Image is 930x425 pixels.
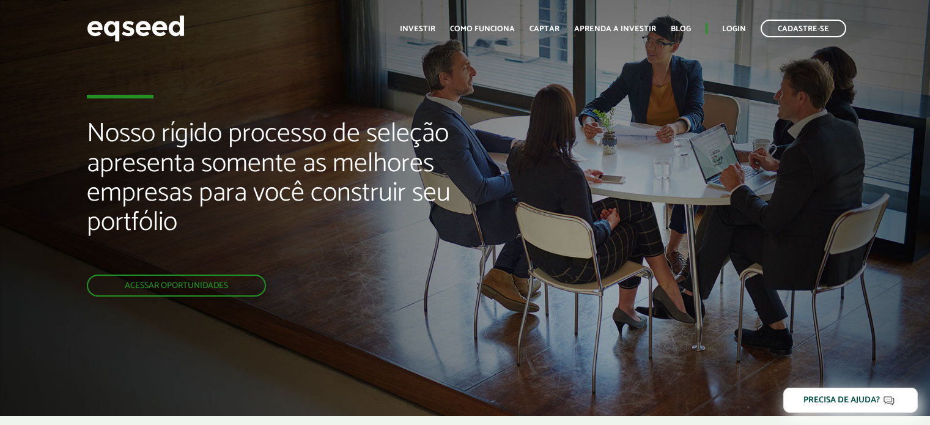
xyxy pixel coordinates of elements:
[87,275,266,297] a: Acessar oportunidades
[450,25,515,33] a: Como funciona
[761,20,846,37] a: Cadastre-se
[87,12,185,45] img: EqSeed
[87,119,534,275] h2: Nosso rígido processo de seleção apresenta somente as melhores empresas para você construir seu p...
[574,25,656,33] a: Aprenda a investir
[722,25,746,33] a: Login
[400,25,435,33] a: Investir
[530,25,559,33] a: Captar
[671,25,691,33] a: Blog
